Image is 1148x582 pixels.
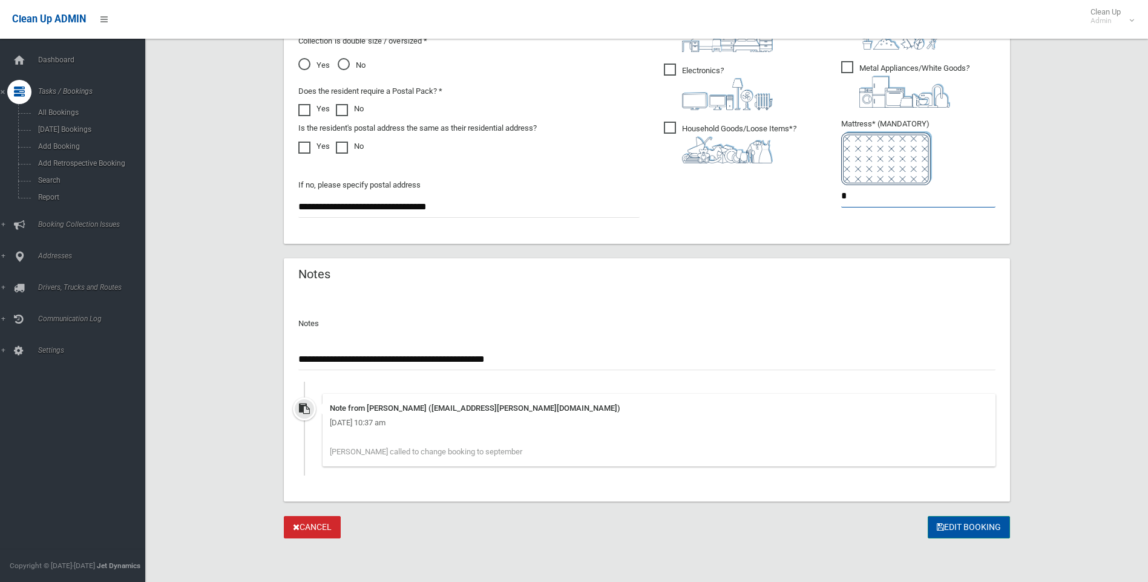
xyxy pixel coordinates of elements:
label: No [336,139,364,154]
header: Notes [284,263,345,286]
span: Communication Log [34,315,154,323]
label: Yes [298,102,330,116]
span: [PERSON_NAME] called to change booking to september [330,447,522,456]
p: Notes [298,316,995,331]
span: Add Booking [34,142,144,151]
i: ? [859,64,969,108]
span: Search [34,176,144,185]
span: Mattress* (MANDATORY) [841,119,995,185]
span: Household Goods/Loose Items* [664,122,796,163]
i: ? [682,124,796,163]
span: Yes [298,58,330,73]
span: No [338,58,366,73]
img: b13cc3517677393f34c0a387616ef184.png [682,136,773,163]
span: Dashboard [34,56,154,64]
strong: Jet Dynamics [97,561,140,570]
span: Tasks / Bookings [34,87,154,96]
span: Drivers, Trucks and Routes [34,283,154,292]
div: [DATE] 10:37 am [330,416,988,430]
label: Does the resident require a Postal Pack? * [298,84,442,99]
img: e7408bece873d2c1783593a074e5cb2f.png [841,131,932,185]
span: Report [34,193,144,201]
span: Copyright © [DATE]-[DATE] [10,561,95,570]
span: Addresses [34,252,154,260]
span: [DATE] Bookings [34,125,144,134]
div: Note from [PERSON_NAME] ([EMAIL_ADDRESS][PERSON_NAME][DOMAIN_NAME]) [330,401,988,416]
span: Clean Up ADMIN [12,13,86,25]
span: Clean Up [1084,7,1133,25]
small: Admin [1091,16,1121,25]
span: Settings [34,346,154,355]
button: Edit Booking [928,516,1010,538]
p: Collection is double size / oversized * [298,34,640,48]
span: Electronics [664,64,773,110]
label: Yes [298,139,330,154]
a: Cancel [284,516,341,538]
span: Metal Appliances/White Goods [841,61,969,108]
img: 394712a680b73dbc3d2a6a3a7ffe5a07.png [682,78,773,110]
span: Booking Collection Issues [34,220,154,229]
img: 36c1b0289cb1767239cdd3de9e694f19.png [859,76,950,108]
label: No [336,102,364,116]
i: ? [682,66,773,110]
label: If no, please specify postal address [298,178,421,192]
span: All Bookings [34,108,144,117]
label: Is the resident's postal address the same as their residential address? [298,121,537,136]
span: Add Retrospective Booking [34,159,144,168]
